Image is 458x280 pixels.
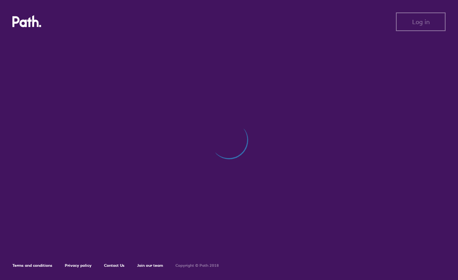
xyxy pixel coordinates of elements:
[12,263,52,268] a: Terms and conditions
[65,263,92,268] a: Privacy policy
[175,263,219,268] h6: Copyright © Path 2018
[104,263,125,268] a: Contact Us
[396,12,446,31] button: Log in
[137,263,163,268] a: Join our team
[412,18,430,25] span: Log in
